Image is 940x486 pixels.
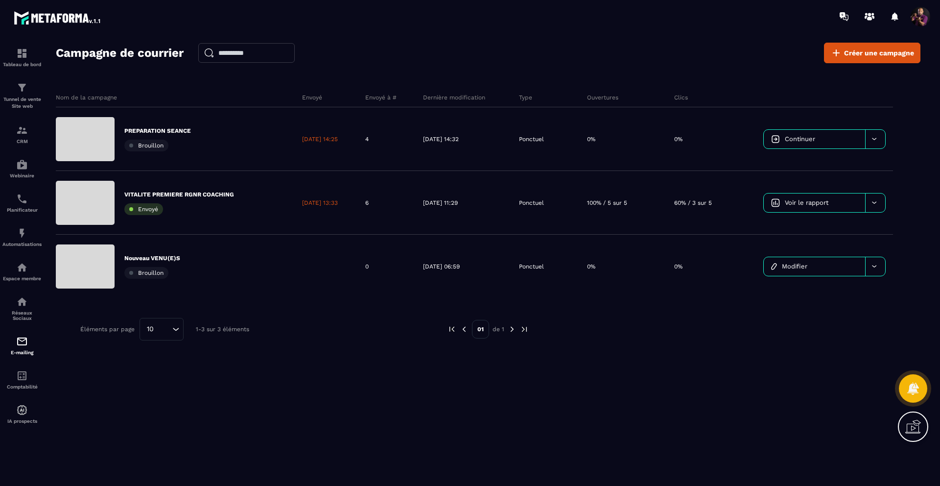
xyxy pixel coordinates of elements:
[493,325,504,333] p: de 1
[764,194,865,212] a: Voir le rapport
[423,199,458,207] p: [DATE] 11:29
[2,151,42,186] a: automationsautomationsWebinaire
[587,199,627,207] p: 100% / 5 sur 5
[587,94,618,101] p: Ouvertures
[2,242,42,247] p: Automatisations
[519,94,532,101] p: Type
[674,263,682,270] p: 0%
[365,263,369,270] p: 0
[785,199,828,206] span: Voir le rapport
[16,370,28,382] img: accountant
[16,296,28,308] img: social-network
[2,40,42,74] a: formationformationTableau de bord
[519,135,544,143] p: Ponctuel
[124,127,191,135] p: PREPARATION SEANCE
[80,326,135,333] p: Éléments par page
[124,254,180,262] p: Nouveau VENU(E)S
[2,96,42,110] p: Tunnel de vente Site web
[519,263,544,270] p: Ponctuel
[674,135,682,143] p: 0%
[2,220,42,254] a: automationsautomationsAutomatisations
[2,350,42,355] p: E-mailing
[782,263,807,270] span: Modifier
[16,193,28,205] img: scheduler
[423,263,460,270] p: [DATE] 06:59
[844,48,914,58] span: Créer une campagne
[365,135,369,143] p: 4
[587,263,595,270] p: 0%
[124,191,234,198] p: VITALITE PREMIERE RGNR COACHING
[365,94,397,101] p: Envoyé à #
[16,227,28,239] img: automations
[138,206,158,213] span: Envoyé
[16,336,28,347] img: email
[447,325,456,334] img: prev
[2,117,42,151] a: formationformationCRM
[771,263,777,270] img: icon
[2,254,42,289] a: automationsautomationsEspace membre
[16,262,28,273] img: automations
[674,94,688,101] p: Clics
[460,325,469,334] img: prev
[587,135,595,143] p: 0%
[2,328,42,363] a: emailemailE-mailing
[2,310,42,321] p: Réseaux Sociaux
[302,135,338,143] p: [DATE] 14:25
[157,324,170,335] input: Search for option
[508,325,517,334] img: next
[140,318,184,340] div: Search for option
[302,199,338,207] p: [DATE] 13:33
[2,289,42,328] a: social-networksocial-networkRéseaux Sociaux
[2,74,42,117] a: formationformationTunnel de vente Site web
[16,82,28,94] img: formation
[2,186,42,220] a: schedulerschedulerPlanificateur
[423,94,485,101] p: Dernière modification
[520,325,529,334] img: next
[138,269,164,276] span: Brouillon
[196,326,249,333] p: 1-3 sur 3 éléments
[472,320,489,339] p: 01
[2,276,42,281] p: Espace membre
[16,48,28,59] img: formation
[2,384,42,389] p: Comptabilité
[785,135,815,143] span: Continuer
[14,9,102,26] img: logo
[16,124,28,136] img: formation
[365,199,369,207] p: 6
[56,43,184,63] h2: Campagne de courrier
[16,159,28,170] img: automations
[2,62,42,67] p: Tableau de bord
[2,363,42,397] a: accountantaccountantComptabilité
[764,130,865,148] a: Continuer
[824,43,920,63] a: Créer une campagne
[519,199,544,207] p: Ponctuel
[771,198,780,207] img: icon
[143,324,157,335] span: 10
[423,135,459,143] p: [DATE] 14:32
[138,142,164,149] span: Brouillon
[771,135,780,144] img: icon
[2,207,42,213] p: Planificateur
[674,199,712,207] p: 60% / 3 sur 5
[764,257,865,276] a: Modifier
[56,94,117,101] p: Nom de la campagne
[2,173,42,178] p: Webinaire
[302,94,322,101] p: Envoyé
[16,404,28,416] img: automations
[2,418,42,424] p: IA prospects
[2,139,42,144] p: CRM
